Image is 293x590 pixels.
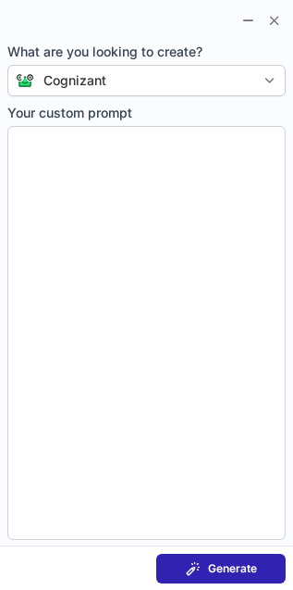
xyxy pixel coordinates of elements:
span: Generate [208,561,257,576]
textarea: Your custom prompt [7,126,286,540]
div: Cognizant [43,71,106,90]
img: Connie from ContactOut [8,73,34,88]
button: Generate [156,554,286,584]
span: What are you looking to create? [7,43,286,61]
span: Your custom prompt [7,104,286,122]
